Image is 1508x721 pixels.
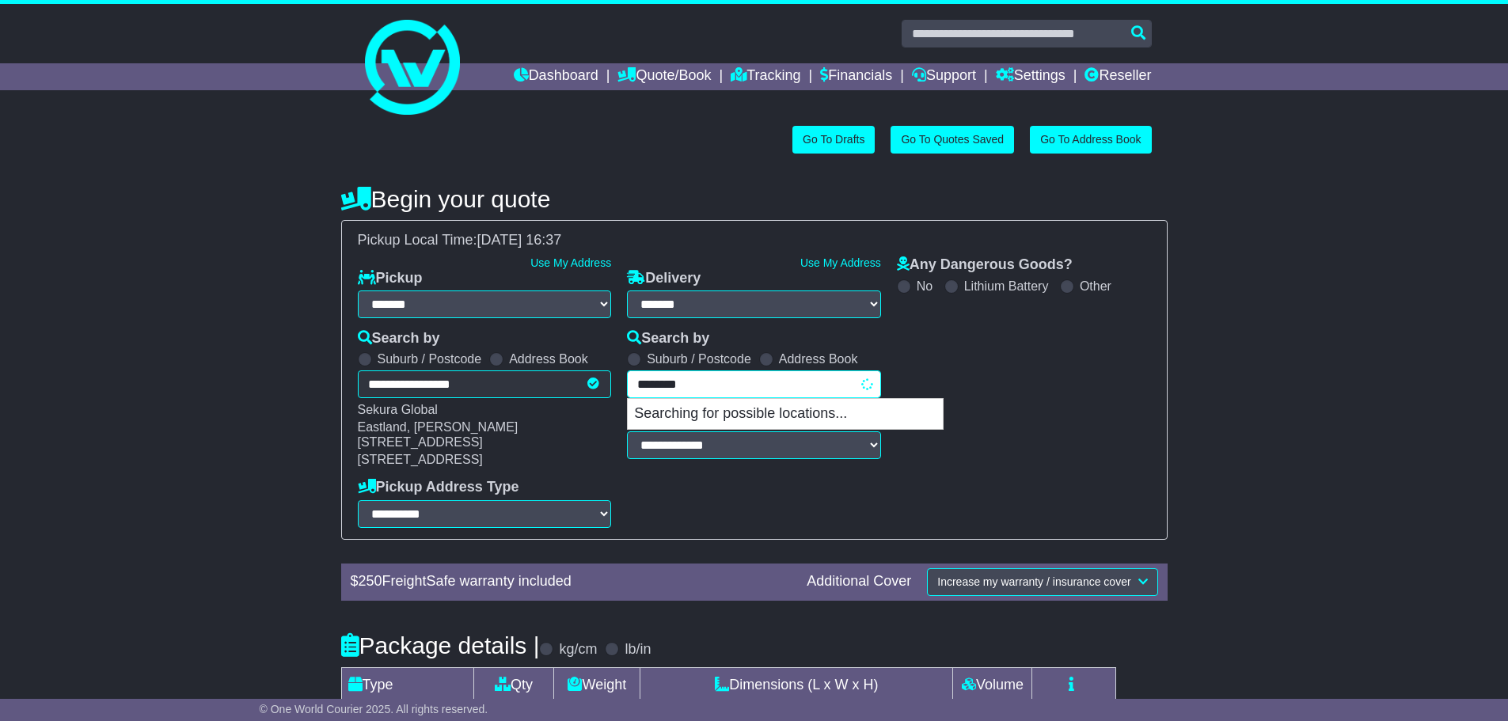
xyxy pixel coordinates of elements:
[799,573,919,590] div: Additional Cover
[647,351,751,366] label: Suburb / Postcode
[260,703,488,715] span: © One World Courier 2025. All rights reserved.
[996,63,1065,90] a: Settings
[378,351,482,366] label: Suburb / Postcode
[358,270,423,287] label: Pickup
[530,256,611,269] a: Use My Address
[820,63,892,90] a: Financials
[350,232,1159,249] div: Pickup Local Time:
[779,351,858,366] label: Address Book
[937,575,1130,588] span: Increase my warranty / insurance cover
[341,667,473,702] td: Type
[731,63,800,90] a: Tracking
[792,126,875,154] a: Go To Drafts
[358,420,518,449] span: Eastland, [PERSON_NAME][STREET_ADDRESS]
[358,479,519,496] label: Pickup Address Type
[358,403,438,416] span: Sekura Global
[953,667,1032,702] td: Volume
[1080,279,1111,294] label: Other
[927,568,1157,596] button: Increase my warranty / insurance cover
[917,279,933,294] label: No
[625,641,651,658] label: lb/in
[897,256,1073,274] label: Any Dangerous Goods?
[358,330,440,347] label: Search by
[514,63,598,90] a: Dashboard
[341,186,1168,212] h4: Begin your quote
[473,667,554,702] td: Qty
[1084,63,1151,90] a: Reseller
[617,63,711,90] a: Quote/Book
[800,256,881,269] a: Use My Address
[341,632,540,658] h4: Package details |
[640,667,953,702] td: Dimensions (L x W x H)
[477,232,562,248] span: [DATE] 16:37
[359,573,382,589] span: 250
[912,63,976,90] a: Support
[891,126,1014,154] a: Go To Quotes Saved
[343,573,800,590] div: $ FreightSafe warranty included
[628,399,943,429] p: Searching for possible locations...
[554,667,640,702] td: Weight
[964,279,1049,294] label: Lithium Battery
[1030,126,1151,154] a: Go To Address Book
[627,270,701,287] label: Delivery
[627,330,709,347] label: Search by
[509,351,588,366] label: Address Book
[559,641,597,658] label: kg/cm
[358,453,483,466] span: [STREET_ADDRESS]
